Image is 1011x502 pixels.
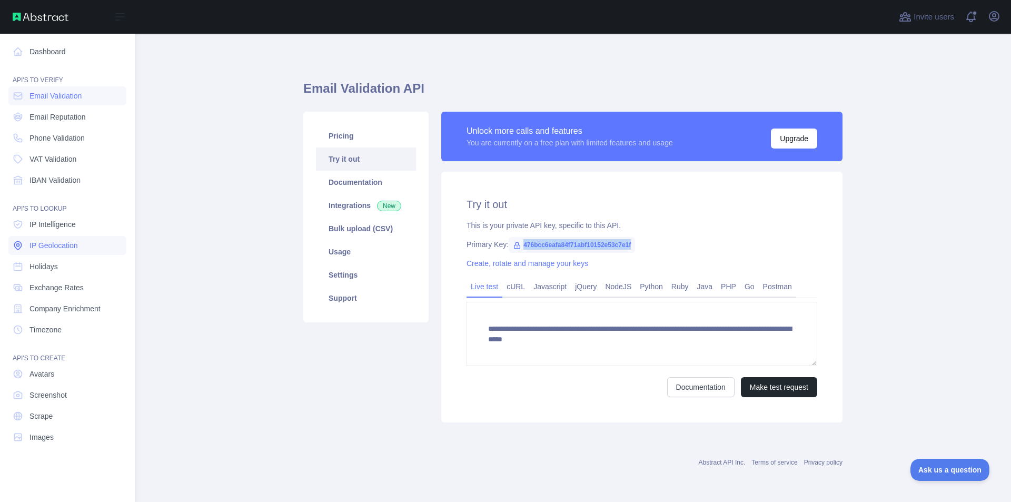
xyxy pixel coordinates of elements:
[8,63,126,84] div: API'S TO VERIFY
[601,278,636,295] a: NodeJS
[467,220,817,231] div: This is your private API key, specific to this API.
[914,11,954,23] span: Invite users
[8,299,126,318] a: Company Enrichment
[316,287,416,310] a: Support
[29,91,82,101] span: Email Validation
[29,390,67,400] span: Screenshot
[8,341,126,362] div: API'S TO CREATE
[8,171,126,190] a: IBAN Validation
[8,278,126,297] a: Exchange Rates
[8,150,126,169] a: VAT Validation
[8,236,126,255] a: IP Geolocation
[8,428,126,447] a: Images
[717,278,740,295] a: PHP
[467,239,817,250] div: Primary Key:
[897,8,956,25] button: Invite users
[910,459,990,481] iframe: Toggle Customer Support
[8,407,126,426] a: Scrape
[13,13,68,21] img: Abstract API
[29,411,53,421] span: Scrape
[29,282,84,293] span: Exchange Rates
[467,278,502,295] a: Live test
[509,237,635,253] span: 476bcc6eafa84f71abf10152e53c7e1f
[29,133,85,143] span: Phone Validation
[467,259,588,268] a: Create, rotate and manage your keys
[29,261,58,272] span: Holidays
[8,320,126,339] a: Timezone
[529,278,571,295] a: Javascript
[316,194,416,217] a: Integrations New
[316,124,416,147] a: Pricing
[29,175,81,185] span: IBAN Validation
[699,459,746,466] a: Abstract API Inc.
[8,107,126,126] a: Email Reputation
[502,278,529,295] a: cURL
[8,365,126,383] a: Avatars
[29,369,54,379] span: Avatars
[8,386,126,405] a: Screenshot
[667,377,735,397] a: Documentation
[667,278,693,295] a: Ruby
[467,197,817,212] h2: Try it out
[804,459,843,466] a: Privacy policy
[636,278,667,295] a: Python
[316,171,416,194] a: Documentation
[29,303,101,314] span: Company Enrichment
[29,324,62,335] span: Timezone
[29,154,76,164] span: VAT Validation
[8,86,126,105] a: Email Validation
[741,377,817,397] button: Make test request
[467,125,673,137] div: Unlock more calls and features
[316,263,416,287] a: Settings
[8,192,126,213] div: API'S TO LOOKUP
[740,278,759,295] a: Go
[316,240,416,263] a: Usage
[8,129,126,147] a: Phone Validation
[29,219,76,230] span: IP Intelligence
[571,278,601,295] a: jQuery
[467,137,673,148] div: You are currently on a free plan with limited features and usage
[29,240,78,251] span: IP Geolocation
[377,201,401,211] span: New
[8,42,126,61] a: Dashboard
[303,80,843,105] h1: Email Validation API
[316,217,416,240] a: Bulk upload (CSV)
[751,459,797,466] a: Terms of service
[316,147,416,171] a: Try it out
[771,129,817,149] button: Upgrade
[759,278,796,295] a: Postman
[29,432,54,442] span: Images
[8,257,126,276] a: Holidays
[29,112,86,122] span: Email Reputation
[8,215,126,234] a: IP Intelligence
[693,278,717,295] a: Java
